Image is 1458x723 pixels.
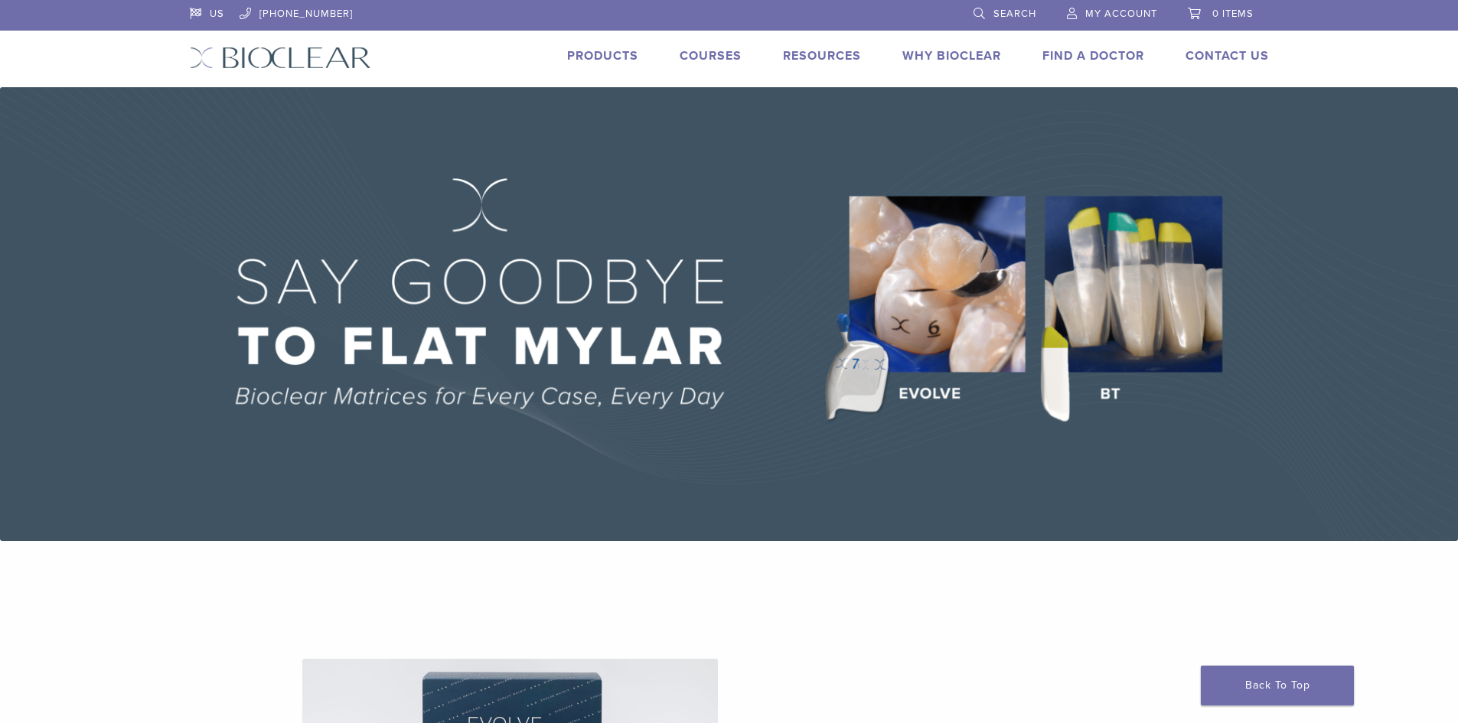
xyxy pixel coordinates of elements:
[902,48,1001,64] a: Why Bioclear
[993,8,1036,20] span: Search
[1201,666,1354,705] a: Back To Top
[1042,48,1144,64] a: Find A Doctor
[1085,8,1157,20] span: My Account
[1212,8,1254,20] span: 0 items
[567,48,638,64] a: Products
[783,48,861,64] a: Resources
[680,48,742,64] a: Courses
[1186,48,1269,64] a: Contact Us
[190,47,371,69] img: Bioclear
